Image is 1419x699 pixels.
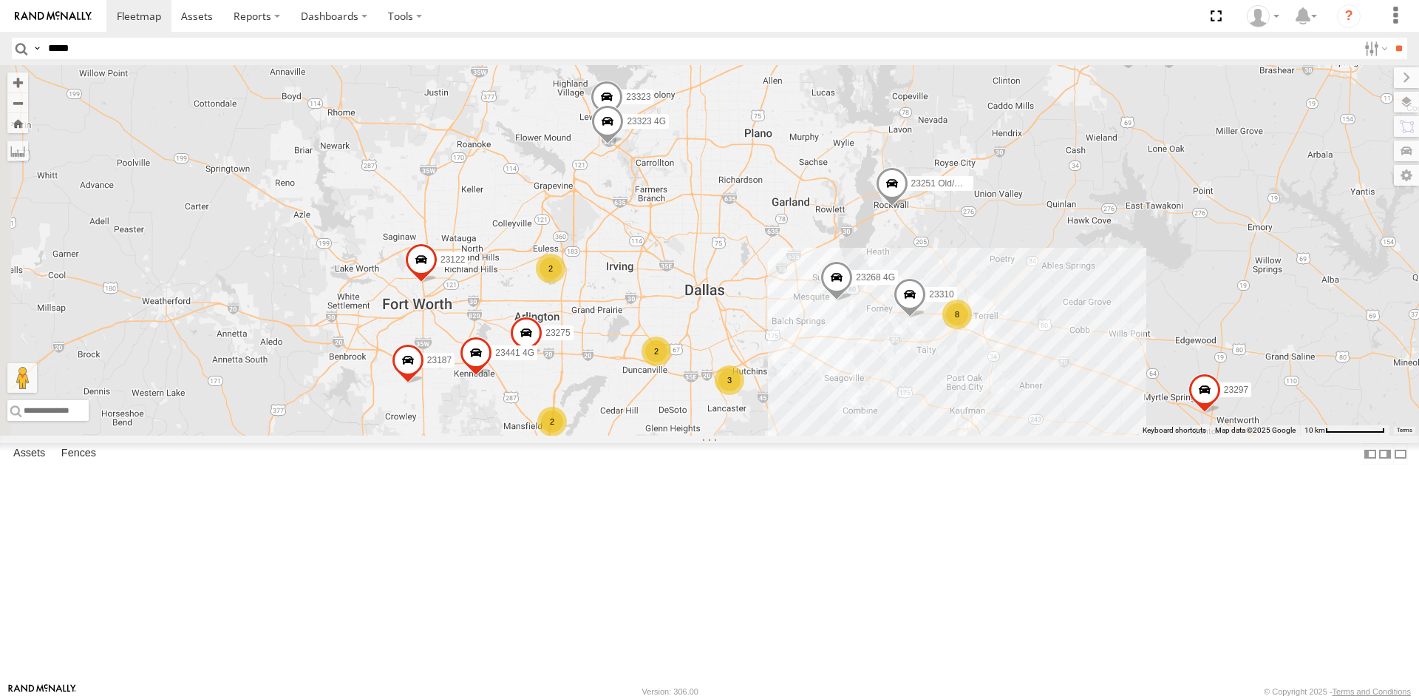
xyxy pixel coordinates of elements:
[1264,687,1411,696] div: © Copyright 2025 -
[7,113,28,133] button: Zoom Home
[1242,5,1284,27] div: Puma Singh
[1358,38,1390,59] label: Search Filter Options
[6,444,52,465] label: Assets
[1300,425,1389,436] button: Map Scale: 10 km per 77 pixels
[31,38,43,59] label: Search Query
[427,354,452,365] span: 23187
[440,254,465,264] span: 23122
[715,365,744,395] div: 3
[537,407,567,436] div: 2
[15,11,92,21] img: rand-logo.svg
[1224,385,1248,395] span: 23297
[545,328,570,338] span: 23275
[1143,425,1206,436] button: Keyboard shortcuts
[942,300,972,329] div: 8
[1363,443,1378,465] label: Dock Summary Table to the Left
[54,444,103,465] label: Fences
[1304,426,1325,434] span: 10 km
[1333,687,1411,696] a: Terms and Conditions
[536,254,565,283] div: 2
[8,684,76,699] a: Visit our Website
[495,348,534,358] span: 23441 4G
[1215,426,1296,434] span: Map data ©2025 Google
[7,363,37,393] button: Drag Pegman onto the map to open Street View
[1397,428,1412,433] a: Terms (opens in new tab)
[1394,165,1419,186] label: Map Settings
[1378,443,1392,465] label: Dock Summary Table to the Right
[856,272,895,283] span: 23268 4G
[642,687,698,696] div: Version: 306.00
[929,288,953,299] span: 23310
[642,337,671,366] div: 2
[627,115,666,126] span: 23323 4G
[911,178,976,189] span: 23251 Old/Good
[1393,443,1408,465] label: Hide Summary Table
[7,141,28,161] label: Measure
[1337,4,1361,28] i: ?
[626,92,650,102] span: 23323
[7,72,28,92] button: Zoom in
[7,92,28,113] button: Zoom out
